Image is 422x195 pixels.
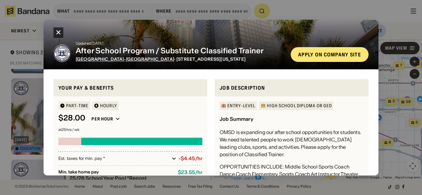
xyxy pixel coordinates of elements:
[58,128,202,132] div: at 25 hrs / wk
[76,57,286,62] div: · [STREET_ADDRESS][US_STATE]
[179,156,202,162] div: -$4.45/hr
[178,170,202,176] div: $ 23.55 / hr
[227,104,255,108] div: Entry-Level
[220,163,364,193] div: OPPORTUNITIES INCLUDE: Middle School Sports Coach Dance Coach Elementary Sports Coach Art Instruc...
[91,116,113,122] div: Per hour
[53,45,71,62] img: Ontario-Montclair School District logo
[58,84,202,92] div: Your pay & benefits
[66,104,88,108] div: Part-time
[220,129,364,158] div: OMSD is expanding our after school opportunities for students. We need talented people to work [D...
[298,52,361,57] div: Apply on company site
[76,56,174,62] span: [GEOGRAPHIC_DATA]-[GEOGRAPHIC_DATA]
[267,104,332,108] div: High School Diploma or GED
[220,116,253,122] div: Job Summary
[76,42,286,45] div: Updated [DATE]
[58,156,169,162] div: Est. taxes for min. pay *
[76,47,286,55] div: After School Program / Substitute Classified Trainer
[100,104,117,108] div: HOURLY
[58,170,173,176] div: Min. take home pay
[220,84,364,92] div: Job Description
[58,114,85,123] div: $ 28.00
